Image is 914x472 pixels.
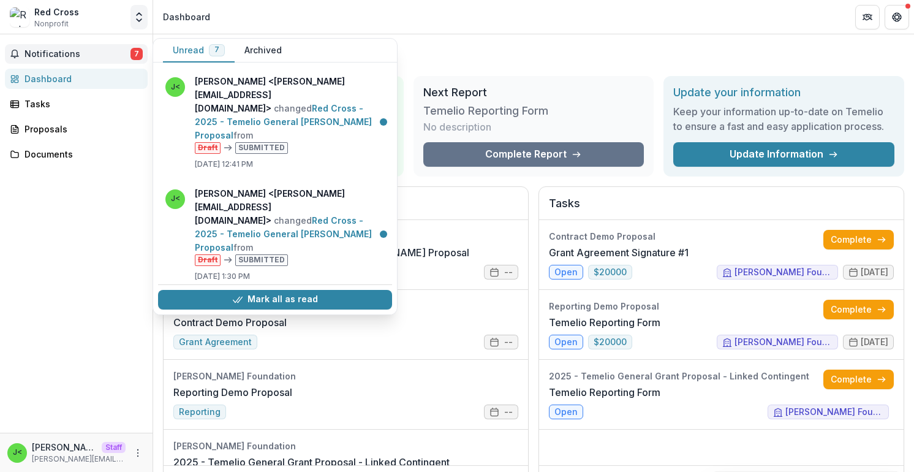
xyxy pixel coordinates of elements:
[195,215,372,253] a: Red Cross - 2025 - Temelio General [PERSON_NAME] Proposal
[102,442,126,453] p: Staff
[885,5,909,29] button: Get Help
[130,48,143,60] span: 7
[214,45,219,54] span: 7
[823,230,894,249] a: Complete
[195,75,385,154] p: changed from
[673,142,894,167] a: Update Information
[549,197,894,220] h2: Tasks
[549,245,689,260] a: Grant Agreement Signature #1
[423,104,548,118] h3: Temelio Reporting Form
[158,290,392,310] button: Mark all as read
[25,72,138,85] div: Dashboard
[25,49,130,59] span: Notifications
[423,142,644,167] a: Complete Report
[195,187,385,266] p: changed from
[549,385,660,400] a: Temelio Reporting Form
[235,39,292,63] button: Archived
[5,94,148,114] a: Tasks
[195,103,372,140] a: Red Cross - 2025 - Temelio General [PERSON_NAME] Proposal
[5,44,148,64] button: Notifications7
[5,69,148,89] a: Dashboard
[855,5,880,29] button: Partners
[423,86,644,99] h2: Next Report
[173,385,292,400] a: Reporting Demo Proposal
[5,144,148,164] a: Documents
[25,97,138,110] div: Tasks
[130,446,145,460] button: More
[32,454,126,465] p: [PERSON_NAME][EMAIL_ADDRESS][DOMAIN_NAME]
[34,18,69,29] span: Nonprofit
[673,104,894,134] h3: Keep your information up-to-date on Temelio to ensure a fast and easy application process.
[173,315,287,330] a: Contract Demo Proposal
[163,39,235,63] button: Unread
[823,300,894,319] a: Complete
[25,123,138,135] div: Proposals
[25,148,138,161] div: Documents
[158,8,215,26] nav: breadcrumb
[10,7,29,27] img: Red Cross
[673,86,894,99] h2: Update your information
[130,5,148,29] button: Open entity switcher
[823,370,894,389] a: Complete
[423,120,491,134] p: No description
[163,10,210,23] div: Dashboard
[5,119,148,139] a: Proposals
[163,44,904,66] h1: Dashboard
[32,441,97,454] p: [PERSON_NAME] <[PERSON_NAME][EMAIL_ADDRESS][DOMAIN_NAME]>
[173,455,450,470] a: 2025 - Temelio General Grant Proposal - Linked Contingent
[549,315,660,330] a: Temelio Reporting Form
[173,245,469,260] a: Red Cross - 2025 - Temelio General [PERSON_NAME] Proposal
[34,6,79,18] div: Red Cross
[13,449,22,457] div: Julie <julie@trytemelio.com>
